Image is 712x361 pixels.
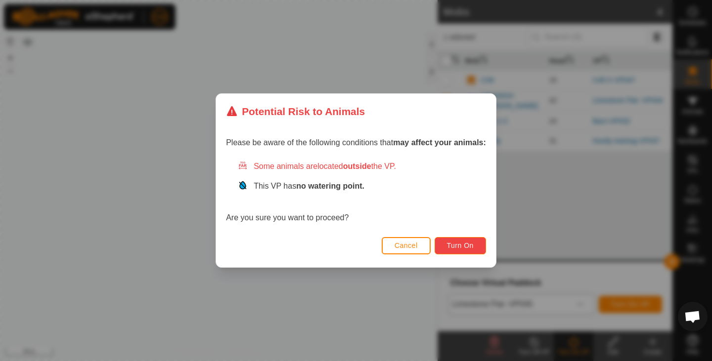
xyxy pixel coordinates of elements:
[382,237,431,254] button: Cancel
[254,182,364,190] span: This VP has
[395,241,418,249] span: Cancel
[317,162,396,170] span: located the VP.
[238,160,486,172] div: Some animals are
[447,241,474,249] span: Turn On
[296,182,364,190] strong: no watering point.
[393,138,486,147] strong: may affect your animals:
[435,237,486,254] button: Turn On
[343,162,371,170] strong: outside
[678,302,708,331] div: Open chat
[226,138,486,147] span: Please be aware of the following conditions that
[226,104,365,119] div: Potential Risk to Animals
[226,160,486,224] div: Are you sure you want to proceed?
